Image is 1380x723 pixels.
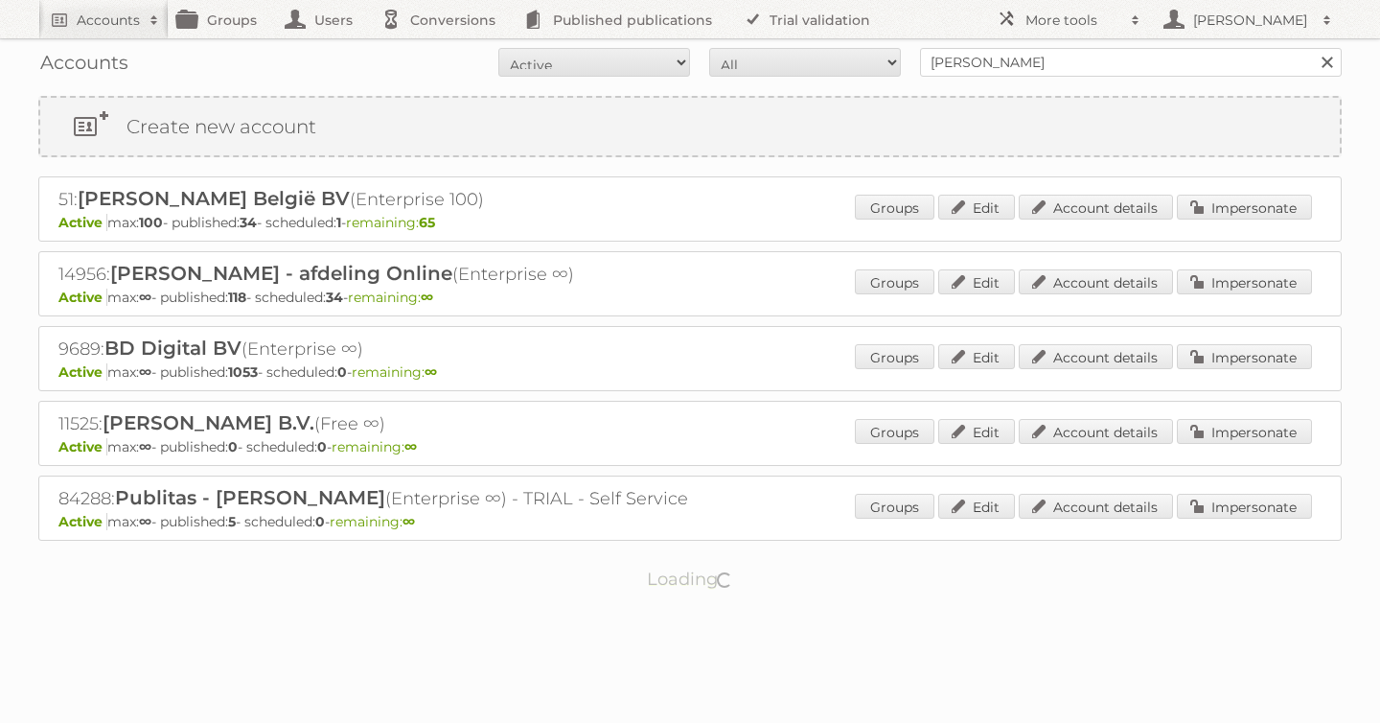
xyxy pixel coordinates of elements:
[1025,11,1121,30] h2: More tools
[855,344,934,369] a: Groups
[58,187,729,212] h2: 51: (Enterprise 100)
[1188,11,1313,30] h2: [PERSON_NAME]
[1019,494,1173,519] a: Account details
[315,513,325,530] strong: 0
[58,438,107,455] span: Active
[104,337,241,360] span: BD Digital BV
[1019,195,1173,220] a: Account details
[1019,344,1173,369] a: Account details
[1177,419,1312,444] a: Impersonate
[139,438,151,455] strong: ∞
[404,438,417,455] strong: ∞
[58,486,729,511] h2: 84288: (Enterprise ∞) - TRIAL - Self Service
[938,269,1015,294] a: Edit
[421,289,433,306] strong: ∞
[139,214,163,231] strong: 100
[240,214,257,231] strong: 34
[336,214,341,231] strong: 1
[228,438,238,455] strong: 0
[317,438,327,455] strong: 0
[228,363,258,381] strong: 1053
[586,560,794,598] p: Loading
[139,363,151,381] strong: ∞
[938,195,1015,220] a: Edit
[1177,195,1312,220] a: Impersonate
[402,513,415,530] strong: ∞
[419,214,435,231] strong: 65
[139,289,151,306] strong: ∞
[1177,344,1312,369] a: Impersonate
[58,411,729,436] h2: 11525: (Free ∞)
[855,494,934,519] a: Groups
[330,513,415,530] span: remaining:
[58,363,107,381] span: Active
[332,438,417,455] span: remaining:
[58,262,729,287] h2: 14956: (Enterprise ∞)
[58,289,107,306] span: Active
[58,513,1322,530] p: max: - published: - scheduled: -
[1177,269,1312,294] a: Impersonate
[110,262,452,285] span: [PERSON_NAME] - afdeling Online
[337,363,347,381] strong: 0
[103,411,314,434] span: [PERSON_NAME] B.V.
[938,344,1015,369] a: Edit
[58,214,1322,231] p: max: - published: - scheduled: -
[855,195,934,220] a: Groups
[58,337,729,361] h2: 9689: (Enterprise ∞)
[326,289,343,306] strong: 34
[78,187,350,210] span: [PERSON_NAME] België BV
[77,11,140,30] h2: Accounts
[115,486,385,509] span: Publitas - [PERSON_NAME]
[352,363,437,381] span: remaining:
[58,438,1322,455] p: max: - published: - scheduled: -
[58,289,1322,306] p: max: - published: - scheduled: -
[938,494,1015,519] a: Edit
[425,363,437,381] strong: ∞
[1019,269,1173,294] a: Account details
[58,363,1322,381] p: max: - published: - scheduled: -
[1019,419,1173,444] a: Account details
[1177,494,1312,519] a: Impersonate
[40,98,1340,155] a: Create new account
[346,214,435,231] span: remaining:
[938,419,1015,444] a: Edit
[855,419,934,444] a: Groups
[58,513,107,530] span: Active
[228,289,246,306] strong: 118
[348,289,433,306] span: remaining:
[228,513,236,530] strong: 5
[139,513,151,530] strong: ∞
[58,214,107,231] span: Active
[855,269,934,294] a: Groups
